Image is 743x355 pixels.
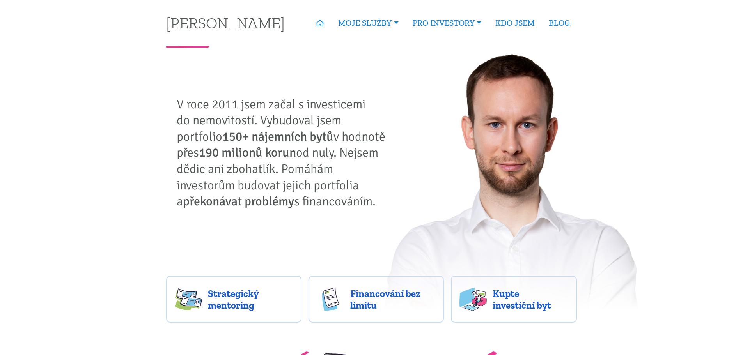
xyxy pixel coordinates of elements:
span: Kupte investiční byt [493,288,568,311]
strong: 190 milionů korun [199,145,296,160]
span: Strategický mentoring [208,288,293,311]
a: BLOG [542,14,577,32]
strong: 150+ nájemních bytů [222,129,333,144]
a: MOJE SLUŽBY [331,14,405,32]
img: strategy [175,288,202,311]
img: flats [459,288,487,311]
a: Kupte investiční byt [451,276,577,323]
a: PRO INVESTORY [406,14,488,32]
a: [PERSON_NAME] [166,15,285,30]
p: V roce 2011 jsem začal s investicemi do nemovitostí. Vybudoval jsem portfolio v hodnotě přes od n... [177,96,391,210]
a: KDO JSEM [488,14,542,32]
span: Financování bez limitu [350,288,435,311]
a: Strategický mentoring [166,276,301,323]
img: finance [317,288,344,311]
a: Financování bez limitu [309,276,444,323]
strong: překonávat problémy [183,194,294,209]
